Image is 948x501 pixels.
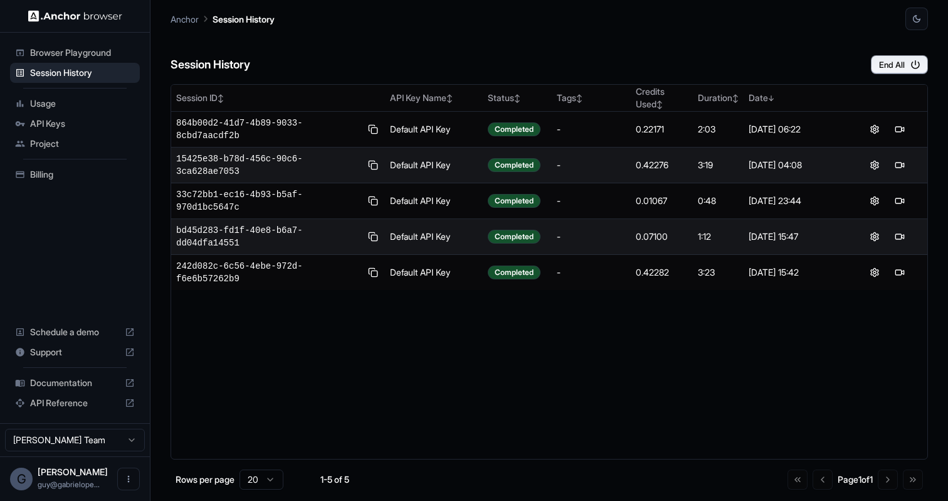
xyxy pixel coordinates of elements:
h6: Session History [171,56,250,74]
div: 2:03 [698,123,739,136]
div: [DATE] 15:42 [749,266,842,279]
div: 0.42276 [636,159,688,171]
span: ↕ [576,94,582,103]
div: [DATE] 04:08 [749,159,842,171]
span: Browser Playground [30,46,135,59]
div: 0.01067 [636,195,688,207]
div: - [557,266,626,279]
p: Anchor [171,13,199,26]
span: bd45d283-fd1f-40e8-b6a7-dd04dfa14551 [176,224,361,249]
div: Browser Playground [10,43,140,63]
div: Status [488,92,547,104]
div: Page 1 of 1 [838,473,873,486]
span: ↕ [446,94,453,103]
div: API Key Name [390,92,478,104]
div: Session ID [176,92,380,104]
p: Session History [213,13,275,26]
img: Anchor Logo [28,10,122,22]
div: Billing [10,164,140,185]
div: Support [10,342,140,362]
div: - [557,195,626,207]
nav: breadcrumb [171,12,275,26]
div: 0.07100 [636,230,688,243]
div: Project [10,134,140,154]
span: Documentation [30,377,120,389]
div: [DATE] 15:47 [749,230,842,243]
span: ↕ [218,94,224,103]
td: Default API Key [385,255,483,291]
div: 3:19 [698,159,739,171]
div: G [10,468,33,490]
span: Schedule a demo [30,326,120,338]
span: ↕ [514,94,520,103]
td: Default API Key [385,183,483,219]
div: - [557,230,626,243]
div: Completed [488,122,540,136]
div: Completed [488,194,540,208]
div: Credits Used [636,85,688,110]
span: 33c72bb1-ec16-4b93-b5af-970d1bc5647c [176,188,361,213]
span: Session History [30,67,135,79]
div: [DATE] 23:44 [749,195,842,207]
span: Support [30,346,120,358]
div: 0.42282 [636,266,688,279]
span: 864b00d2-41d7-4b89-9033-8cbd7aacdf2b [176,117,361,142]
div: 0:48 [698,195,739,207]
div: 0.22171 [636,123,688,136]
div: 3:23 [698,266,739,279]
span: 15425e38-b78d-456c-90c6-3ca628ae7053 [176,153,361,178]
span: API Reference [30,397,120,409]
td: Default API Key [385,112,483,148]
button: End All [871,55,928,74]
button: Open menu [117,468,140,490]
div: API Reference [10,393,140,413]
span: API Keys [30,117,135,130]
td: Default API Key [385,148,483,183]
div: - [557,159,626,171]
div: - [557,123,626,136]
div: 1:12 [698,230,739,243]
p: Rows per page [176,473,234,486]
div: Duration [698,92,739,104]
span: ↕ [732,94,739,103]
span: Guy Reiffers [38,466,108,477]
span: guy@gabrieloperator.com [38,480,100,489]
div: Schedule a demo [10,322,140,342]
div: Completed [488,158,540,172]
div: 1-5 of 5 [303,473,366,486]
div: Date [749,92,842,104]
span: Project [30,137,135,150]
div: Usage [10,94,140,114]
div: Documentation [10,373,140,393]
div: Completed [488,230,540,244]
div: Session History [10,63,140,83]
span: ↕ [656,100,663,109]
div: [DATE] 06:22 [749,123,842,136]
div: API Keys [10,114,140,134]
div: Completed [488,266,540,279]
span: 242d082c-6c56-4ebe-972d-f6e6b57262b9 [176,260,361,285]
span: ↓ [768,94,774,103]
span: Usage [30,97,135,110]
td: Default API Key [385,219,483,255]
div: Tags [557,92,626,104]
span: Billing [30,168,135,181]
